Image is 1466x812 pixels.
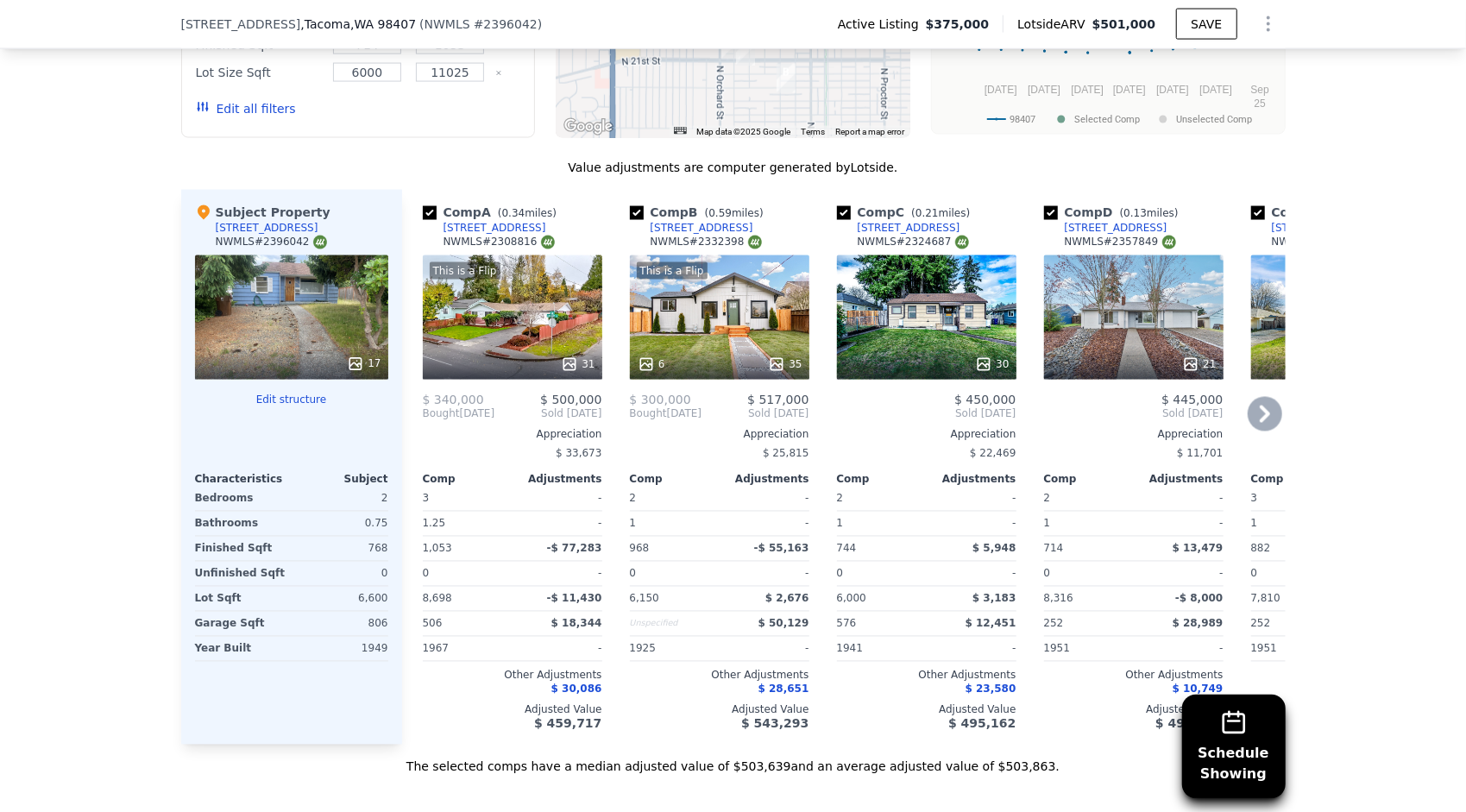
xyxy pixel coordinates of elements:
div: 1925 [630,637,716,661]
span: $ 28,651 [758,683,809,696]
span: $ 450,000 [954,393,1016,407]
div: 1941 [837,637,923,661]
a: Report a map error [836,127,905,136]
img: NWMLS Logo [541,236,555,249]
div: NWMLS # 2315721 [1272,235,1383,249]
span: $ 18,344 [551,618,602,630]
a: [STREET_ADDRESS] [630,221,753,235]
span: 506 [423,618,443,630]
div: Adjusted Value [423,703,602,717]
button: Edit structure [195,393,388,407]
div: Other Adjustments [423,669,602,683]
div: Appreciation [630,428,809,442]
span: $ 517,000 [747,393,809,407]
span: 0 [837,568,844,580]
text: 98407 [1010,114,1035,125]
div: Value adjustments are computer generated by Lotside . [181,159,1286,176]
text: 25 [1254,98,1266,110]
div: NWMLS # 2324687 [858,235,969,249]
span: NWMLS [425,17,470,31]
div: Other Adjustments [837,669,1016,683]
img: NWMLS Logo [955,236,969,249]
div: Garage Sqft [195,612,288,636]
span: ( miles) [491,207,563,219]
span: Sold [DATE] [837,407,1016,421]
div: - [1137,562,1224,586]
button: Keyboard shortcuts [674,127,686,135]
button: Edit all filters [196,100,296,117]
div: - [1137,512,1224,536]
span: 3 [423,493,430,505]
span: 0 [1044,568,1051,580]
div: 1 [630,512,716,536]
span: $ 340,000 [423,393,484,407]
div: - [723,637,809,661]
div: - [930,562,1016,586]
span: $ 490,217 [1155,717,1223,731]
div: 6 [638,356,665,373]
span: Map data ©2025 Google [697,127,791,136]
a: Open this area in Google Maps (opens a new window) [560,116,617,138]
span: $ 3,183 [972,593,1016,605]
div: [DATE] [423,407,495,421]
div: Other Adjustments [1251,669,1431,683]
text: [DATE] [1199,84,1232,96]
span: 8,698 [423,593,452,605]
span: Lotside ARV [1017,16,1092,33]
div: NWMLS # 2396042 [216,235,327,249]
span: $ 33,673 [556,448,601,460]
span: Bought [630,407,667,421]
div: 1949 [295,637,388,661]
span: 0 [1251,568,1258,580]
span: -$ 55,163 [754,543,809,555]
div: [STREET_ADDRESS] [858,221,960,235]
span: -$ 11,430 [547,593,602,605]
img: NWMLS Logo [748,236,762,249]
div: Year Built [195,637,288,661]
div: 31 [561,356,595,373]
span: 0.59 [708,207,732,219]
div: 0.75 [295,512,388,536]
div: [STREET_ADDRESS] [651,221,753,235]
span: 882 [1251,543,1271,555]
span: $ 2,676 [765,593,809,605]
button: Clear [495,70,502,77]
span: $ 300,000 [630,393,691,407]
div: Adjusted Value [630,703,809,717]
div: Bedrooms [195,487,288,511]
a: [STREET_ADDRESS] [423,221,546,235]
div: Adjustments [927,473,1016,487]
img: NWMLS Logo [1162,236,1176,249]
div: Adjusted Value [1044,703,1224,717]
span: 1,053 [423,543,452,555]
div: Adjustments [513,473,602,487]
div: Comp [423,473,513,487]
a: [STREET_ADDRESS] [1044,221,1167,235]
span: 6,000 [837,593,866,605]
img: NWMLS Logo [313,236,327,249]
div: Lot Sqft [195,587,288,611]
div: Comp B [630,204,771,221]
div: - [1137,637,1224,661]
div: 1920 N Ferdinand St [736,36,755,66]
span: 3 [1251,493,1258,505]
span: Active Listing [838,16,926,33]
div: 0 [295,562,388,586]
span: 0.21 [915,207,939,219]
div: - [723,512,809,536]
div: Comp C [837,204,978,221]
div: - [516,512,602,536]
div: NWMLS # 2308816 [444,235,555,249]
text: Sep [1250,84,1269,96]
span: ( miles) [698,207,771,219]
span: ( miles) [904,207,977,219]
div: 1.25 [423,512,509,536]
span: 252 [1044,618,1064,630]
span: 576 [837,618,857,630]
div: [STREET_ADDRESS][PERSON_NAME] [1272,221,1451,235]
div: - [1137,487,1224,511]
div: 2 [295,487,388,511]
span: 2 [630,493,637,505]
div: Bathrooms [195,512,288,536]
div: - [930,637,1016,661]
